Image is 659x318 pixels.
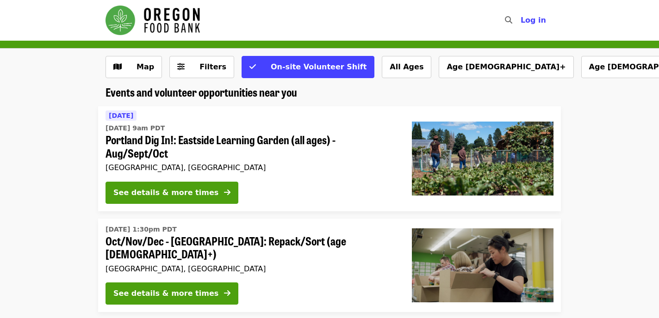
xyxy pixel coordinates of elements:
[106,264,397,273] div: [GEOGRAPHIC_DATA], [GEOGRAPHIC_DATA]
[106,234,397,261] span: Oct/Nov/Dec - [GEOGRAPHIC_DATA]: Repack/Sort (age [DEMOGRAPHIC_DATA]+)
[106,6,200,35] img: Oregon Food Bank - Home
[137,62,154,71] span: Map
[224,188,230,197] i: arrow-right icon
[199,62,226,71] span: Filters
[439,56,573,78] button: Age [DEMOGRAPHIC_DATA]+
[113,288,218,299] div: See details & more times
[513,11,553,30] button: Log in
[109,112,133,119] span: [DATE]
[106,182,238,204] button: See details & more times
[106,56,162,78] button: Show map view
[169,56,234,78] button: Filters (0 selected)
[518,9,525,31] input: Search
[249,62,256,71] i: check icon
[412,228,553,302] img: Oct/Nov/Dec - Portland: Repack/Sort (age 8+) organized by Oregon Food Bank
[113,62,122,71] i: map icon
[98,219,561,312] a: See details for "Oct/Nov/Dec - Portland: Repack/Sort (age 8+)"
[412,122,553,196] img: Portland Dig In!: Eastside Learning Garden (all ages) - Aug/Sept/Oct organized by Oregon Food Bank
[271,62,367,71] span: On-site Volunteer Shift
[106,123,165,133] time: [DATE] 9am PDT
[505,16,512,24] i: search icon
[106,163,397,172] div: [GEOGRAPHIC_DATA], [GEOGRAPHIC_DATA]
[224,289,230,298] i: arrow-right icon
[106,282,238,305] button: See details & more times
[177,62,185,71] i: sliders-h icon
[98,106,561,211] a: See details for "Portland Dig In!: Eastside Learning Garden (all ages) - Aug/Sept/Oct"
[521,16,546,24] span: Log in
[242,56,374,78] button: On-site Volunteer Shift
[106,133,397,160] span: Portland Dig In!: Eastside Learning Garden (all ages) - Aug/Sept/Oct
[382,56,431,78] button: All Ages
[113,187,218,198] div: See details & more times
[106,225,177,234] time: [DATE] 1:30pm PDT
[106,84,297,100] span: Events and volunteer opportunities near you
